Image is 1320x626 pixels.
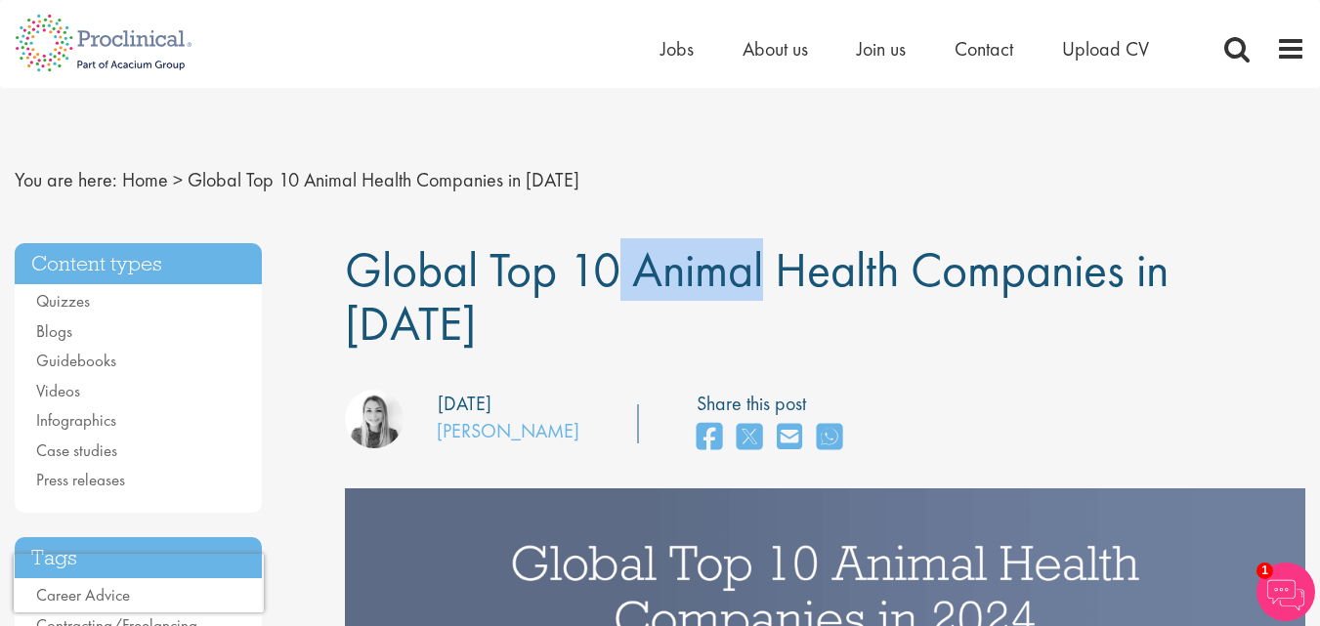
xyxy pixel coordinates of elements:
[697,390,852,418] label: Share this post
[122,167,168,192] a: breadcrumb link
[345,238,1169,355] span: Global Top 10 Animal Health Companies in [DATE]
[743,36,808,62] a: About us
[857,36,906,62] a: Join us
[36,469,125,490] a: Press releases
[737,417,762,459] a: share on twitter
[15,537,262,579] h3: Tags
[437,418,579,443] a: [PERSON_NAME]
[777,417,802,459] a: share on email
[1062,36,1149,62] a: Upload CV
[817,417,842,459] a: share on whats app
[697,417,722,459] a: share on facebook
[36,409,116,431] a: Infographics
[36,380,80,401] a: Videos
[188,167,579,192] span: Global Top 10 Animal Health Companies in [DATE]
[1256,563,1273,579] span: 1
[15,167,117,192] span: You are here:
[36,290,90,312] a: Quizzes
[14,554,264,612] iframe: reCAPTCHA
[173,167,183,192] span: >
[1256,563,1315,621] img: Chatbot
[36,350,116,371] a: Guidebooks
[955,36,1013,62] a: Contact
[345,390,404,448] img: Hannah Burke
[36,439,117,461] a: Case studies
[438,390,491,418] div: [DATE]
[36,320,72,342] a: Blogs
[660,36,694,62] a: Jobs
[15,243,262,285] h3: Content types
